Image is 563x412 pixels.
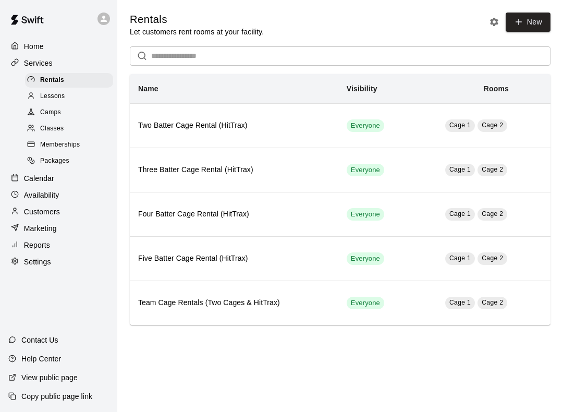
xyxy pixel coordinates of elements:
[25,105,113,120] div: Camps
[130,27,264,37] p: Let customers rent rooms at your facility.
[21,354,61,364] p: Help Center
[486,14,502,30] button: Rental settings
[40,75,64,86] span: Rentals
[25,138,113,152] div: Memberships
[347,84,377,93] b: Visibility
[21,335,58,345] p: Contact Us
[8,204,109,220] a: Customers
[24,173,54,184] p: Calendar
[40,107,61,118] span: Camps
[138,253,330,264] h6: Five Batter Cage Rental (HitTrax)
[482,122,503,129] span: Cage 2
[347,210,384,220] span: Everyone
[347,164,384,176] div: This service is visible to all of your customers
[130,13,264,27] h5: Rentals
[347,298,384,308] span: Everyone
[482,299,503,306] span: Cage 2
[347,165,384,175] span: Everyone
[25,153,117,169] a: Packages
[25,89,113,104] div: Lessons
[347,121,384,131] span: Everyone
[347,208,384,221] div: This service is visible to all of your customers
[25,154,113,168] div: Packages
[8,187,109,203] a: Availability
[40,156,69,166] span: Packages
[347,297,384,309] div: This service is visible to all of your customers
[25,72,117,88] a: Rentals
[25,122,113,136] div: Classes
[8,237,109,253] a: Reports
[138,164,330,176] h6: Three Batter Cage Rental (HitTrax)
[449,166,471,173] span: Cage 1
[347,254,384,264] span: Everyone
[24,257,51,267] p: Settings
[8,171,109,186] a: Calendar
[130,74,550,325] table: simple table
[24,190,59,200] p: Availability
[347,119,384,132] div: This service is visible to all of your customers
[25,88,117,104] a: Lessons
[8,221,109,236] a: Marketing
[40,140,80,150] span: Memberships
[449,255,471,262] span: Cage 1
[24,58,53,68] p: Services
[24,207,60,217] p: Customers
[24,223,57,234] p: Marketing
[25,73,113,88] div: Rentals
[40,124,64,134] span: Classes
[24,41,44,52] p: Home
[21,391,92,402] p: Copy public page link
[8,254,109,270] a: Settings
[8,55,109,71] a: Services
[482,255,503,262] span: Cage 2
[449,210,471,217] span: Cage 1
[25,105,117,121] a: Camps
[482,166,503,173] span: Cage 2
[449,122,471,129] span: Cage 1
[449,299,471,306] span: Cage 1
[25,137,117,153] a: Memberships
[138,297,330,309] h6: Team Cage Rentals (Two Cages & HitTrax)
[138,120,330,131] h6: Two Batter Cage Rental (HitTrax)
[21,372,78,383] p: View public page
[40,91,65,102] span: Lessons
[506,13,550,32] a: New
[138,209,330,220] h6: Four Batter Cage Rental (HitTrax)
[8,39,109,54] a: Home
[482,210,503,217] span: Cage 2
[25,121,117,137] a: Classes
[484,84,509,93] b: Rooms
[138,84,158,93] b: Name
[347,252,384,265] div: This service is visible to all of your customers
[24,240,50,250] p: Reports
